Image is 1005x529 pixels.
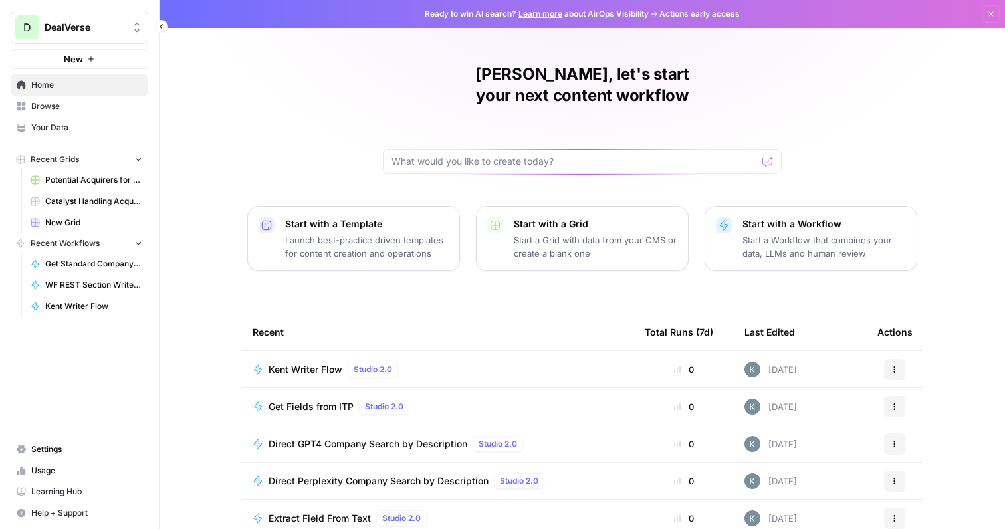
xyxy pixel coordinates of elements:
[25,191,148,212] a: Catalyst Handling Acquisitions
[11,150,148,169] button: Recent Grids
[253,510,623,526] a: Extract Field From TextStudio 2.0
[645,363,723,376] div: 0
[269,512,371,525] span: Extract Field From Text
[476,206,689,271] button: Start with a GridStart a Grid with data from your CMS or create a blank one
[11,11,148,44] button: Workspace: DealVerse
[31,100,142,112] span: Browse
[269,363,342,376] span: Kent Writer Flow
[285,233,449,260] p: Launch best-practice driven templates for content creation and operations
[45,300,142,312] span: Kent Writer Flow
[11,117,148,138] a: Your Data
[45,217,142,229] span: New Grid
[705,206,917,271] button: Start with a WorkflowStart a Workflow that combines your data, LLMs and human review
[269,400,354,413] span: Get Fields from ITP
[253,314,623,350] div: Recent
[253,362,623,377] a: Kent Writer FlowStudio 2.0
[31,154,79,165] span: Recent Grids
[45,195,142,207] span: Catalyst Handling Acquisitions
[645,512,723,525] div: 0
[31,79,142,91] span: Home
[31,122,142,134] span: Your Data
[383,64,782,106] h1: [PERSON_NAME], let's start your next content workflow
[744,473,760,489] img: vfogp4eyxztbfdc8lolhmznz68f4
[31,507,142,519] span: Help + Support
[744,473,797,489] div: [DATE]
[269,437,467,451] span: Direct GPT4 Company Search by Description
[45,21,125,34] span: DealVerse
[45,258,142,270] span: Get Standard Company Field by Name and Domain
[382,512,421,524] span: Studio 2.0
[744,362,760,377] img: vfogp4eyxztbfdc8lolhmznz68f4
[744,436,797,452] div: [DATE]
[11,481,148,502] a: Learning Hub
[744,314,795,350] div: Last Edited
[45,279,142,291] span: WF REST Section Writer with Agent V2
[500,475,538,487] span: Studio 2.0
[365,401,403,413] span: Studio 2.0
[11,502,148,524] button: Help + Support
[514,217,677,231] p: Start with a Grid
[285,217,449,231] p: Start with a Template
[391,155,757,168] input: What would you like to create today?
[25,169,148,191] a: Potential Acquirers for Deep Instinct
[253,473,623,489] a: Direct Perplexity Company Search by DescriptionStudio 2.0
[11,74,148,96] a: Home
[64,53,83,66] span: New
[31,443,142,455] span: Settings
[744,399,760,415] img: vfogp4eyxztbfdc8lolhmznz68f4
[25,296,148,317] a: Kent Writer Flow
[25,253,148,274] a: Get Standard Company Field by Name and Domain
[253,436,623,452] a: Direct GPT4 Company Search by DescriptionStudio 2.0
[479,438,517,450] span: Studio 2.0
[11,460,148,481] a: Usage
[744,436,760,452] img: vfogp4eyxztbfdc8lolhmznz68f4
[744,362,797,377] div: [DATE]
[744,510,760,526] img: vfogp4eyxztbfdc8lolhmznz68f4
[31,465,142,476] span: Usage
[645,475,723,488] div: 0
[253,399,623,415] a: Get Fields from ITPStudio 2.0
[269,475,489,488] span: Direct Perplexity Company Search by Description
[742,217,906,231] p: Start with a Workflow
[31,486,142,498] span: Learning Hub
[25,212,148,233] a: New Grid
[45,174,142,186] span: Potential Acquirers for Deep Instinct
[877,314,913,350] div: Actions
[31,237,100,249] span: Recent Workflows
[645,400,723,413] div: 0
[23,19,31,35] span: D
[11,439,148,460] a: Settings
[425,8,649,20] span: Ready to win AI search? about AirOps Visibility
[25,274,148,296] a: WF REST Section Writer with Agent V2
[645,314,713,350] div: Total Runs (7d)
[11,96,148,117] a: Browse
[659,8,740,20] span: Actions early access
[742,233,906,260] p: Start a Workflow that combines your data, LLMs and human review
[518,9,562,19] a: Learn more
[744,510,797,526] div: [DATE]
[247,206,460,271] button: Start with a TemplateLaunch best-practice driven templates for content creation and operations
[11,233,148,253] button: Recent Workflows
[11,49,148,69] button: New
[354,364,392,375] span: Studio 2.0
[645,437,723,451] div: 0
[514,233,677,260] p: Start a Grid with data from your CMS or create a blank one
[744,399,797,415] div: [DATE]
